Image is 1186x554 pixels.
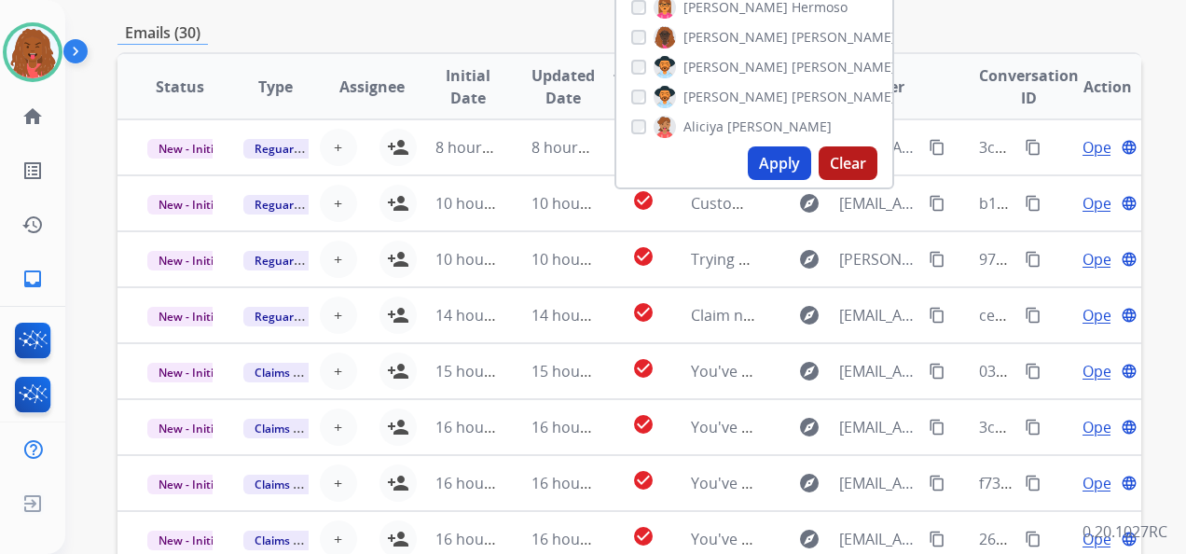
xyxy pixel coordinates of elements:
span: Status [156,76,204,98]
span: 16 hours ago [531,417,624,437]
span: 15 hours ago [435,361,528,381]
mat-icon: inbox [21,268,44,290]
span: Open [1083,472,1121,494]
span: Reguard CS [243,307,328,326]
mat-icon: person_add [387,528,409,550]
button: + [320,409,357,446]
mat-icon: language [1121,251,1138,268]
span: Reguard CS [243,195,328,215]
span: 8 hours ago [435,137,519,158]
button: + [320,185,357,222]
span: [EMAIL_ADDRESS][DOMAIN_NAME] [839,528,918,550]
mat-icon: person_add [387,248,409,270]
mat-icon: language [1121,195,1138,212]
mat-icon: content_copy [929,307,945,324]
mat-icon: language [1121,475,1138,492]
mat-icon: check_circle [632,413,655,436]
mat-icon: content_copy [929,251,945,268]
button: + [320,241,357,278]
mat-icon: content_copy [1025,531,1041,547]
mat-icon: content_copy [1025,363,1041,380]
span: [EMAIL_ADDRESS][DOMAIN_NAME] [839,192,918,215]
mat-icon: language [1121,139,1138,156]
mat-icon: explore [798,528,821,550]
mat-icon: content_copy [929,419,945,436]
span: Open [1083,136,1121,159]
mat-icon: check_circle [632,189,655,212]
mat-icon: person_add [387,472,409,494]
span: Initial Date [435,64,501,109]
span: [PERSON_NAME] [683,28,788,47]
button: + [320,464,357,502]
button: + [320,353,357,390]
span: Open [1083,304,1121,326]
span: [PERSON_NAME] [683,88,788,106]
span: 10 hours ago [531,249,624,270]
span: Updated Date [531,64,595,109]
span: 14 hours ago [435,305,528,325]
span: New - Initial [147,307,234,326]
span: Claims Adjudication [243,419,371,438]
mat-icon: person_add [387,360,409,382]
span: [EMAIL_ADDRESS][DOMAIN_NAME] [839,304,918,326]
span: 16 hours ago [531,529,624,549]
span: + [334,304,342,326]
button: + [320,129,357,166]
span: [PERSON_NAME] [683,58,788,76]
span: 16 hours ago [435,417,528,437]
span: + [334,360,342,382]
span: Open [1083,248,1121,270]
mat-icon: content_copy [1025,307,1041,324]
mat-icon: content_copy [929,363,945,380]
th: Action [1045,54,1141,119]
span: Assignee [339,76,405,98]
mat-icon: content_copy [1025,475,1041,492]
mat-icon: language [1121,419,1138,436]
mat-icon: history [21,214,44,236]
span: 8 hours ago [531,137,615,158]
span: Claims Adjudication [243,475,371,494]
span: 16 hours ago [531,473,624,493]
span: [EMAIL_ADDRESS][DOMAIN_NAME] [839,416,918,438]
span: 10 hours ago [435,249,528,270]
mat-icon: check_circle [632,469,655,492]
mat-icon: content_copy [929,475,945,492]
mat-icon: explore [798,192,821,215]
mat-icon: check_circle [632,301,655,324]
span: 10 hours ago [435,193,528,214]
mat-icon: content_copy [1025,251,1041,268]
span: + [334,416,342,438]
mat-icon: person_add [387,416,409,438]
span: Trying to Process a Claim [691,249,868,270]
span: [PERSON_NAME][EMAIL_ADDRESS][DOMAIN_NAME] [839,248,918,270]
span: + [334,192,342,215]
span: [PERSON_NAME] [792,28,896,47]
span: New - Initial [147,139,234,159]
mat-icon: content_copy [929,531,945,547]
span: Open [1083,416,1121,438]
span: New - Initial [147,363,234,382]
button: + [320,297,357,334]
span: Claims Adjudication [243,531,371,550]
mat-icon: content_copy [1025,419,1041,436]
span: 14 hours ago [531,305,624,325]
mat-icon: explore [798,360,821,382]
button: Clear [819,146,877,180]
button: Apply [748,146,811,180]
mat-icon: check_circle [632,245,655,268]
span: New - Initial [147,195,234,215]
span: 15 hours ago [531,361,624,381]
p: 0.20.1027RC [1083,520,1167,543]
mat-icon: explore [798,472,821,494]
span: Claims Adjudication [243,363,371,382]
span: Customer id HAMOFE [691,193,842,214]
span: Claim number 110737790 [691,305,870,325]
mat-icon: content_copy [1025,195,1041,212]
span: Aliciya [683,118,724,136]
span: [PERSON_NAME] [792,88,896,106]
mat-icon: arrow_downward [610,64,632,87]
span: + [334,248,342,270]
mat-icon: explore [798,416,821,438]
mat-icon: language [1121,363,1138,380]
mat-icon: person_add [387,192,409,215]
